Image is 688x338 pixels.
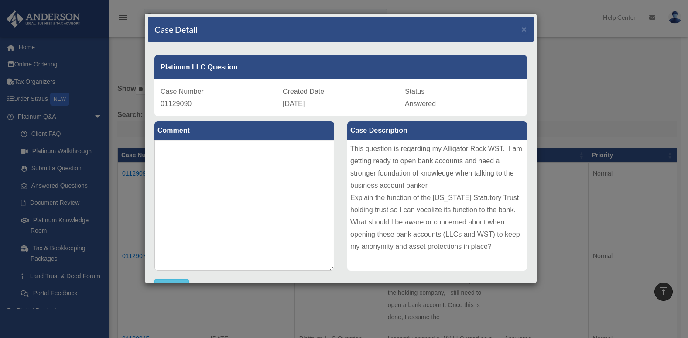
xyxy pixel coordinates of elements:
span: Answered [405,100,436,107]
span: Case Number [161,88,204,95]
span: 01129090 [161,100,192,107]
button: Close [521,24,527,34]
span: Status [405,88,424,95]
label: Comment [154,121,334,140]
span: × [521,24,527,34]
label: Case Description [347,121,527,140]
span: [DATE] [283,100,305,107]
div: Platinum LLC Question [154,55,527,79]
div: This question is regarding my Alligator Rock WST. I am getting ready to open bank accounts and ne... [347,140,527,271]
button: Comment [154,279,189,293]
h4: Case Detail [154,23,198,35]
span: Created Date [283,88,324,95]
